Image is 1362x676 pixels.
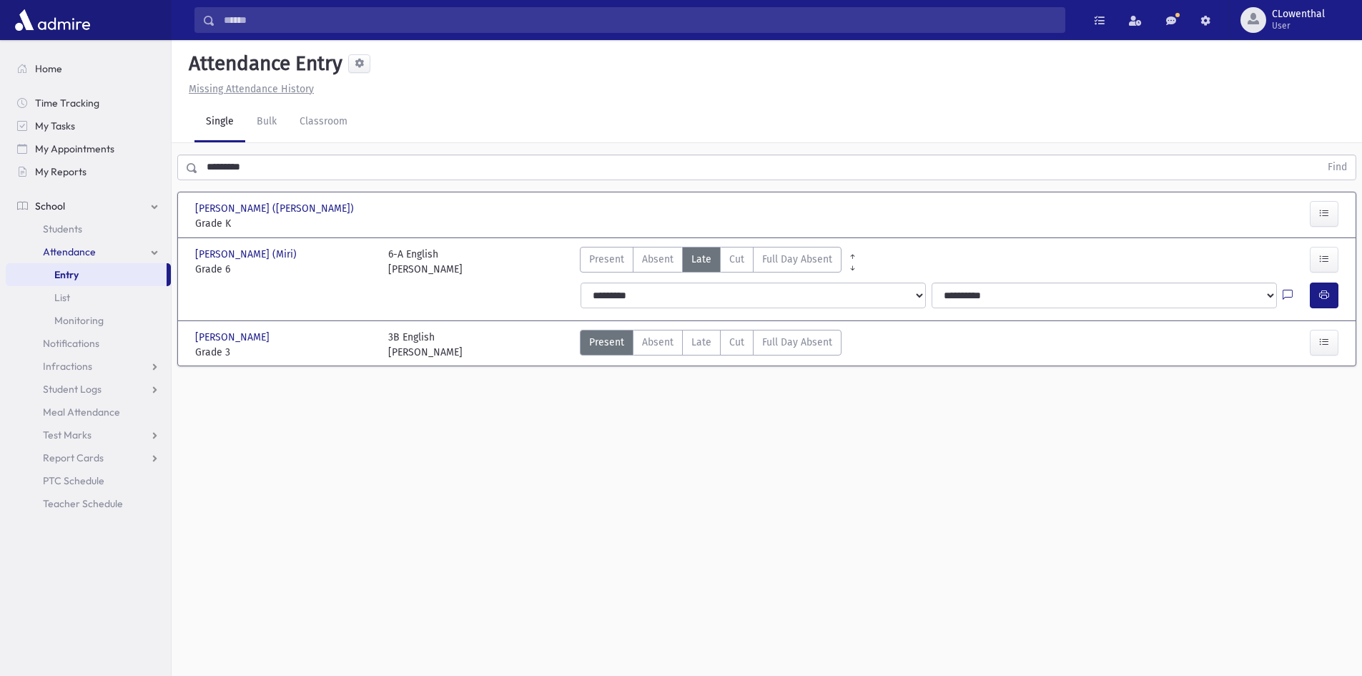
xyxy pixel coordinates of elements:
[6,469,171,492] a: PTC Schedule
[195,330,272,345] span: [PERSON_NAME]
[6,355,171,378] a: Infractions
[43,406,120,418] span: Meal Attendance
[195,201,357,216] span: [PERSON_NAME] ([PERSON_NAME])
[589,252,624,267] span: Present
[6,57,171,80] a: Home
[762,335,832,350] span: Full Day Absent
[215,7,1065,33] input: Search
[35,200,65,212] span: School
[6,160,171,183] a: My Reports
[195,262,374,277] span: Grade 6
[6,240,171,263] a: Attendance
[642,335,673,350] span: Absent
[245,102,288,142] a: Bulk
[54,314,104,327] span: Monitoring
[6,423,171,446] a: Test Marks
[589,335,624,350] span: Present
[691,335,711,350] span: Late
[6,378,171,401] a: Student Logs
[580,330,842,360] div: AttTypes
[43,222,82,235] span: Students
[691,252,711,267] span: Late
[35,97,99,109] span: Time Tracking
[6,401,171,423] a: Meal Attendance
[189,83,314,95] u: Missing Attendance History
[642,252,673,267] span: Absent
[6,263,167,286] a: Entry
[729,335,744,350] span: Cut
[762,252,832,267] span: Full Day Absent
[43,337,99,350] span: Notifications
[35,119,75,132] span: My Tasks
[43,360,92,373] span: Infractions
[6,332,171,355] a: Notifications
[43,245,96,258] span: Attendance
[1272,9,1325,20] span: CLowenthal
[6,286,171,309] a: List
[43,497,123,510] span: Teacher Schedule
[194,102,245,142] a: Single
[43,428,92,441] span: Test Marks
[6,446,171,469] a: Report Cards
[195,216,374,231] span: Grade K
[6,195,171,217] a: School
[183,83,314,95] a: Missing Attendance History
[288,102,359,142] a: Classroom
[43,383,102,396] span: Student Logs
[6,137,171,160] a: My Appointments
[388,247,463,277] div: 6-A English [PERSON_NAME]
[183,52,342,76] h5: Attendance Entry
[1272,20,1325,31] span: User
[6,92,171,114] a: Time Tracking
[388,330,463,360] div: 3B English [PERSON_NAME]
[35,142,114,155] span: My Appointments
[195,247,300,262] span: [PERSON_NAME] (Miri)
[54,291,70,304] span: List
[54,268,79,281] span: Entry
[11,6,94,34] img: AdmirePro
[35,62,62,75] span: Home
[6,492,171,515] a: Teacher Schedule
[729,252,744,267] span: Cut
[43,451,104,464] span: Report Cards
[43,474,104,487] span: PTC Schedule
[6,114,171,137] a: My Tasks
[6,217,171,240] a: Students
[195,345,374,360] span: Grade 3
[6,309,171,332] a: Monitoring
[580,247,842,277] div: AttTypes
[35,165,87,178] span: My Reports
[1319,155,1356,180] button: Find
